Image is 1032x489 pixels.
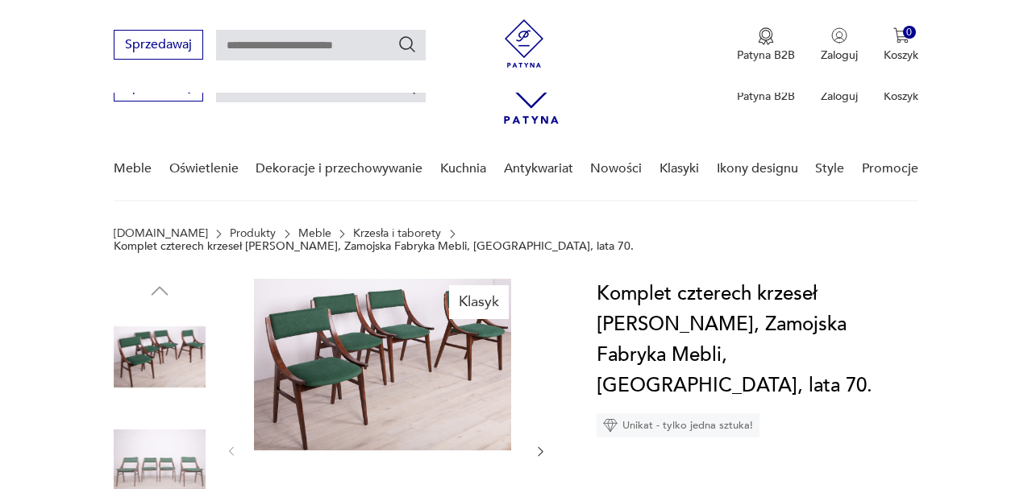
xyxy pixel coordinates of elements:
[353,227,441,240] a: Krzesła i taborety
[603,418,618,433] img: Ikona diamentu
[737,89,795,104] p: Patyna B2B
[114,240,634,253] p: Komplet czterech krzeseł [PERSON_NAME], Zamojska Fabryka Mebli, [GEOGRAPHIC_DATA], lata 70.
[893,27,909,44] img: Ikona koszyka
[449,285,509,319] div: Klasyk
[114,30,203,60] button: Sprzedawaj
[114,40,203,52] a: Sprzedawaj
[397,35,417,54] button: Szukaj
[298,227,331,240] a: Meble
[884,89,918,104] p: Koszyk
[504,138,573,200] a: Antykwariat
[660,138,699,200] a: Klasyki
[114,138,152,200] a: Meble
[737,27,795,63] button: Patyna B2B
[500,19,548,68] img: Patyna - sklep z meblami i dekoracjami vintage
[884,27,918,63] button: 0Koszyk
[821,48,858,63] p: Zaloguj
[169,138,239,200] a: Oświetlenie
[254,279,511,450] img: Zdjęcie produktu Komplet czterech krzeseł Skoczek, Zamojska Fabryka Mebli, Polska, lata 70.
[737,27,795,63] a: Ikona medaluPatyna B2B
[256,138,422,200] a: Dekoracje i przechowywanie
[597,279,918,401] h1: Komplet czterech krzeseł [PERSON_NAME], Zamojska Fabryka Mebli, [GEOGRAPHIC_DATA], lata 70.
[597,413,759,437] div: Unikat - tylko jedna sztuka!
[590,138,642,200] a: Nowości
[230,227,276,240] a: Produkty
[862,138,918,200] a: Promocje
[821,27,858,63] button: Zaloguj
[903,26,917,39] div: 0
[114,82,203,93] a: Sprzedawaj
[884,48,918,63] p: Koszyk
[717,138,798,200] a: Ikony designu
[831,27,847,44] img: Ikonka użytkownika
[440,138,486,200] a: Kuchnia
[737,48,795,63] p: Patyna B2B
[815,138,844,200] a: Style
[114,227,208,240] a: [DOMAIN_NAME]
[758,27,774,45] img: Ikona medalu
[821,89,858,104] p: Zaloguj
[114,311,206,403] img: Zdjęcie produktu Komplet czterech krzeseł Skoczek, Zamojska Fabryka Mebli, Polska, lata 70.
